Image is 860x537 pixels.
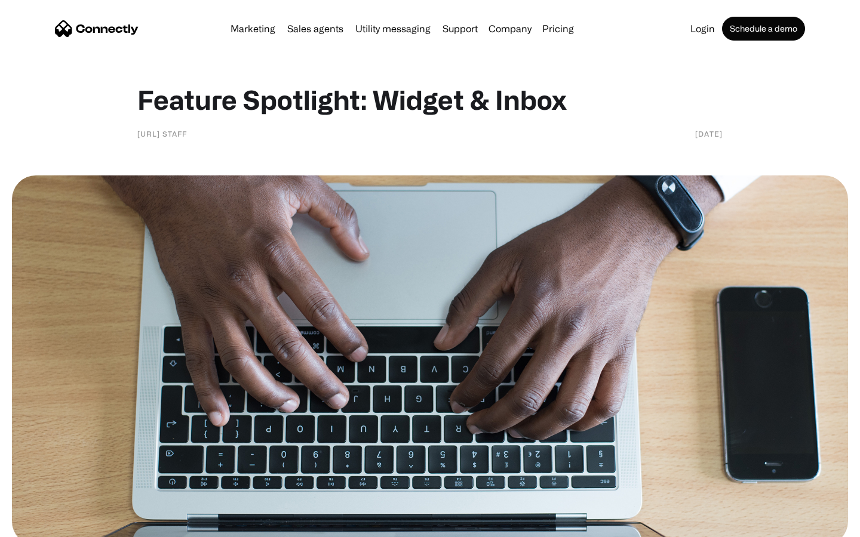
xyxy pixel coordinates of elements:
a: Login [686,24,720,33]
a: Sales agents [282,24,348,33]
div: [URL] staff [137,128,187,140]
a: Pricing [537,24,579,33]
div: Company [485,20,535,37]
a: Support [438,24,483,33]
a: Utility messaging [351,24,435,33]
a: home [55,20,139,38]
ul: Language list [24,516,72,533]
h1: Feature Spotlight: Widget & Inbox [137,84,723,116]
div: [DATE] [695,128,723,140]
a: Marketing [226,24,280,33]
div: Company [489,20,532,37]
aside: Language selected: English [12,516,72,533]
a: Schedule a demo [722,17,805,41]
